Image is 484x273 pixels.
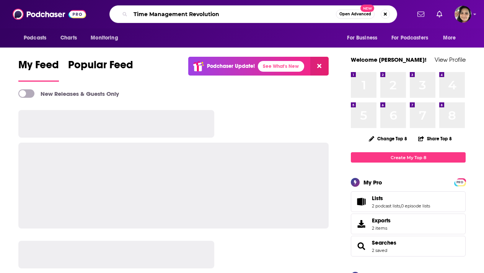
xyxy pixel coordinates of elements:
[339,12,371,16] span: Open Advanced
[455,6,471,23] button: Show profile menu
[364,134,412,143] button: Change Top 8
[438,31,466,45] button: open menu
[130,8,336,20] input: Search podcasts, credits, & more...
[372,203,400,209] a: 2 podcast lists
[354,219,369,229] span: Exports
[91,33,118,43] span: Monitoring
[351,236,466,257] span: Searches
[68,58,133,76] span: Popular Feed
[372,225,391,231] span: 2 items
[372,217,391,224] span: Exports
[435,56,466,63] a: View Profile
[354,196,369,207] a: Lists
[455,6,471,23] img: User Profile
[391,33,428,43] span: For Podcasters
[18,58,59,76] span: My Feed
[363,179,382,186] div: My Pro
[414,8,427,21] a: Show notifications dropdown
[351,191,466,212] span: Lists
[401,203,430,209] a: 0 episode lists
[258,61,304,72] a: See What's New
[443,33,456,43] span: More
[351,152,466,163] a: Create My Top 8
[351,214,466,234] a: Exports
[68,58,133,82] a: Popular Feed
[455,179,464,185] a: PRO
[360,5,374,12] span: New
[418,131,452,146] button: Share Top 8
[85,31,128,45] button: open menu
[336,10,375,19] button: Open AdvancedNew
[351,56,427,63] a: Welcome [PERSON_NAME]!
[386,31,439,45] button: open menu
[18,89,119,98] a: New Releases & Guests Only
[455,6,471,23] span: Logged in as shelbyjanner
[13,7,86,21] img: Podchaser - Follow, Share and Rate Podcasts
[372,248,387,253] a: 2 saved
[24,33,46,43] span: Podcasts
[342,31,387,45] button: open menu
[18,58,59,82] a: My Feed
[372,195,430,202] a: Lists
[372,195,383,202] span: Lists
[347,33,377,43] span: For Business
[372,239,396,246] a: Searches
[60,33,77,43] span: Charts
[433,8,445,21] a: Show notifications dropdown
[354,241,369,252] a: Searches
[55,31,81,45] a: Charts
[207,63,255,69] p: Podchaser Update!
[109,5,397,23] div: Search podcasts, credits, & more...
[18,31,56,45] button: open menu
